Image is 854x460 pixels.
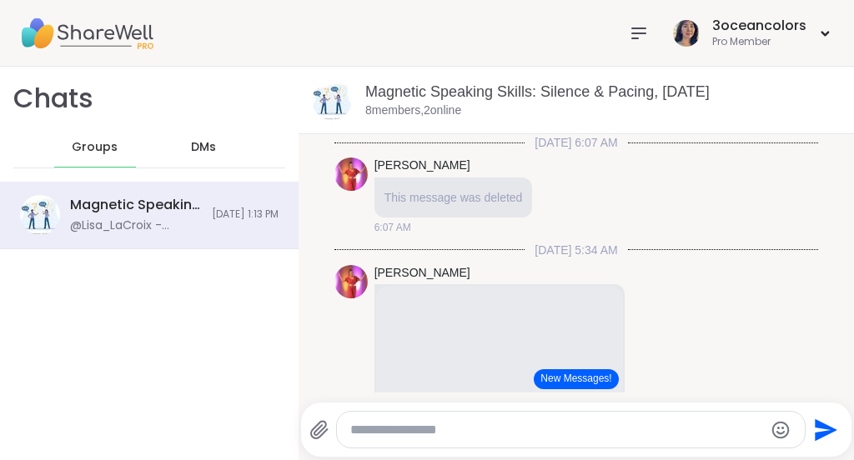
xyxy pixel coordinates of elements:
a: Magnetic Speaking Skills: Silence & Pacing, [DATE] [365,83,710,100]
div: 3oceancolors [712,17,806,35]
button: Emoji picker [771,420,791,440]
img: https://sharewell-space-live.sfo3.digitaloceanspaces.com/user-generated/a5ec78fb-80d1-4d5c-bc9f-1... [334,265,368,298]
img: https://sharewell-space-live.sfo3.digitaloceanspaces.com/user-generated/a5ec78fb-80d1-4d5c-bc9f-1... [334,157,368,191]
img: Magnetic Speaking Skills: Silence & Pacing, Sep 11 [20,195,60,235]
h1: Chats [13,80,93,117]
span: [DATE] 6:07 AM [525,134,627,151]
div: Pro Member [712,35,806,49]
p: 8 members, 2 online [365,102,461,119]
img: 3oceancolors [673,20,700,47]
span: [DATE] 5:34 AM [525,242,627,258]
button: Send [806,411,843,448]
button: New Messages! [534,369,618,389]
span: DMs [191,139,216,156]
a: [PERSON_NAME] [374,157,470,174]
img: ShareWell Nav Logo [20,4,153,62]
span: Groups [72,139,118,156]
div: @Lisa_LaCroix - Amazing! I wish I could join you but unfortunately I'm teaching then. It's at 6pm... [70,217,202,234]
div: Magnetic Speaking Skills: Silence & Pacing, [DATE] [70,196,202,214]
iframe: Spotlight [221,140,234,153]
span: 6:07 AM [374,220,411,235]
a: [PERSON_NAME] [374,265,470,282]
span: [DATE] 1:13 PM [212,207,279,222]
span: This message was deleted [384,191,523,204]
textarea: Type your message [350,422,763,438]
img: Magnetic Speaking Skills: Silence & Pacing, Sep 11 [312,80,352,120]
